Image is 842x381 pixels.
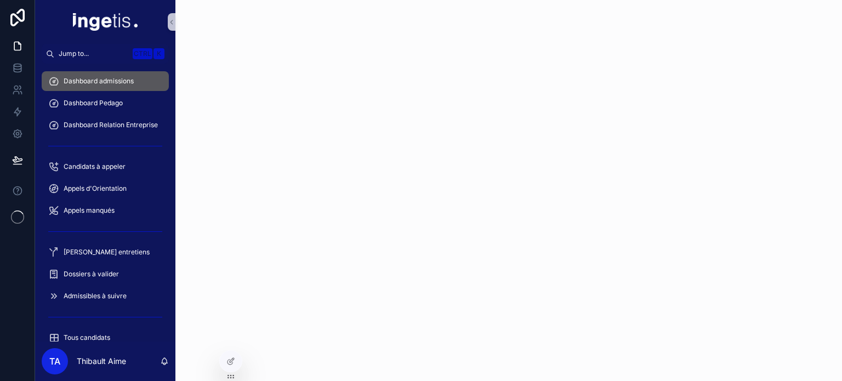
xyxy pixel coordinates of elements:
[64,248,150,257] span: [PERSON_NAME] entretiens
[64,184,127,193] span: Appels d'Orientation
[42,93,169,113] a: Dashboard Pedago
[64,270,119,278] span: Dossiers à valider
[42,328,169,348] a: Tous candidats
[64,292,127,300] span: Admissibles à suivre
[64,121,158,129] span: Dashboard Relation Entreprise
[42,179,169,198] a: Appels d'Orientation
[42,71,169,91] a: Dashboard admissions
[35,64,175,342] div: scrollable content
[133,48,152,59] span: Ctrl
[42,286,169,306] a: Admissibles à suivre
[64,333,110,342] span: Tous candidats
[42,44,169,64] button: Jump to...CtrlK
[64,206,115,215] span: Appels manqués
[59,49,128,58] span: Jump to...
[49,355,60,368] span: TA
[64,99,123,107] span: Dashboard Pedago
[42,201,169,220] a: Appels manqués
[64,162,126,171] span: Candidats à appeler
[42,157,169,177] a: Candidats à appeler
[155,49,163,58] span: K
[77,356,126,367] p: Thibault Aime
[73,13,138,31] img: App logo
[42,115,169,135] a: Dashboard Relation Entreprise
[42,242,169,262] a: [PERSON_NAME] entretiens
[42,264,169,284] a: Dossiers à valider
[64,77,134,86] span: Dashboard admissions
